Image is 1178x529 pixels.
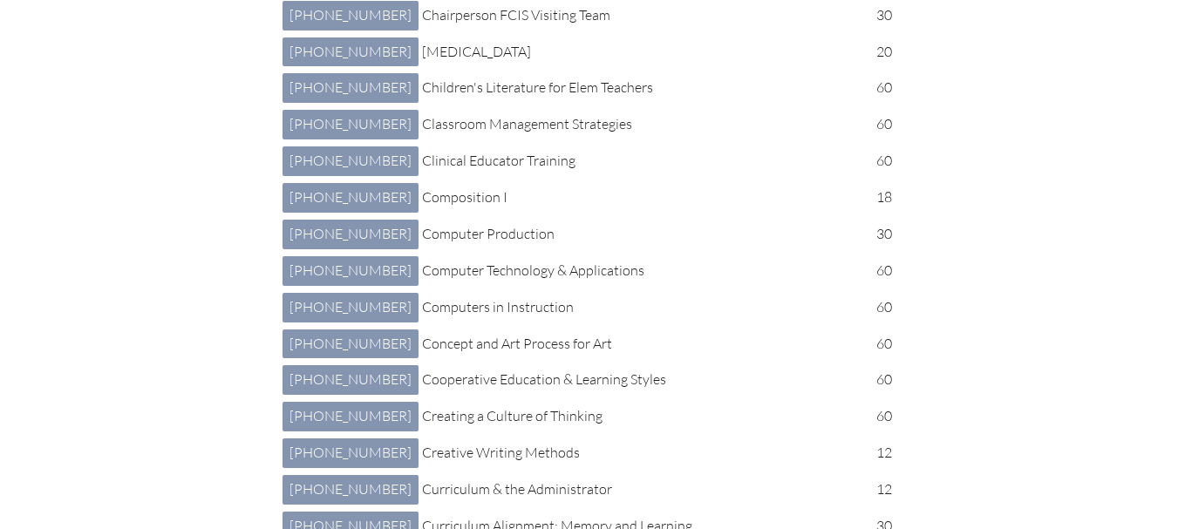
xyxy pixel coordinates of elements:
[855,333,892,356] p: 60
[855,4,892,27] p: 30
[422,113,841,136] p: Classroom Management Strategies
[855,296,892,319] p: 60
[283,183,419,213] a: [PHONE_NUMBER]
[283,438,419,468] a: [PHONE_NUMBER]
[283,402,419,431] a: [PHONE_NUMBER]
[422,478,841,501] p: Curriculum & the Administrator
[855,478,892,501] p: 12
[855,41,892,64] p: 20
[283,365,419,395] a: [PHONE_NUMBER]
[422,4,841,27] p: Chairperson FCIS Visiting Team
[422,333,841,356] p: Concept and Art Process for Art
[283,73,419,103] a: [PHONE_NUMBER]
[422,260,841,282] p: Computer Technology & Applications
[855,369,892,391] p: 60
[422,150,841,173] p: Clinical Educator Training
[855,77,892,99] p: 60
[422,369,841,391] p: Cooperative Education & Learning Styles
[855,223,892,246] p: 30
[283,37,419,67] a: [PHONE_NUMBER]
[422,442,841,465] p: Creative Writing Methods
[283,475,419,505] a: [PHONE_NUMBER]
[422,223,841,246] p: Computer Production
[283,1,419,31] a: [PHONE_NUMBER]
[422,41,841,64] p: [MEDICAL_DATA]
[855,150,892,173] p: 60
[855,187,892,209] p: 18
[283,220,419,249] a: [PHONE_NUMBER]
[855,442,892,465] p: 12
[422,77,841,99] p: Children's Literature for Elem Teachers
[283,110,419,139] a: [PHONE_NUMBER]
[855,113,892,136] p: 60
[283,146,419,176] a: [PHONE_NUMBER]
[422,296,841,319] p: Computers in Instruction
[855,405,892,428] p: 60
[283,293,419,322] a: [PHONE_NUMBER]
[422,187,841,209] p: Composition I
[283,256,419,286] a: [PHONE_NUMBER]
[283,329,419,359] a: [PHONE_NUMBER]
[422,405,841,428] p: Creating a Culture of Thinking
[855,260,892,282] p: 60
